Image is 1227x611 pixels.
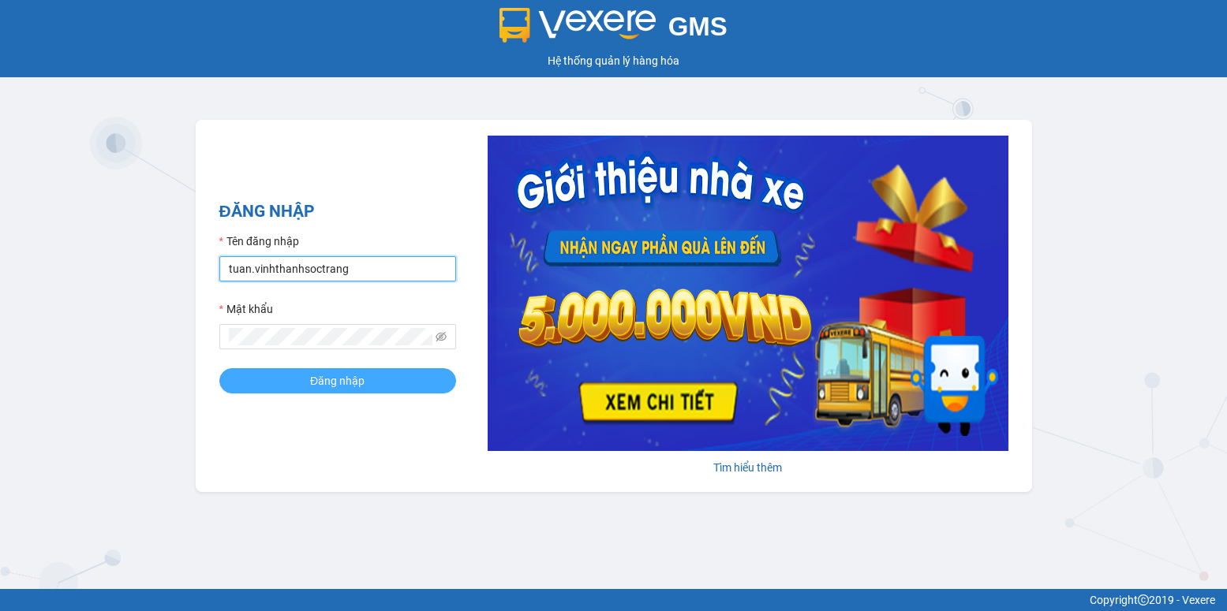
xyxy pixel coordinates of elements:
div: Copyright 2019 - Vexere [12,591,1215,609]
input: Mật khẩu [229,328,432,345]
h2: ĐĂNG NHẬP [219,199,456,225]
img: banner-0 [488,136,1008,451]
span: Đăng nhập [310,372,365,389]
img: logo 2 [499,8,656,43]
div: Tìm hiểu thêm [488,459,1008,476]
label: Mật khẩu [219,300,273,318]
span: eye-invisible [436,331,447,342]
div: Hệ thống quản lý hàng hóa [4,52,1223,69]
label: Tên đăng nhập [219,233,299,250]
span: copyright [1138,594,1149,605]
a: GMS [499,24,728,36]
input: Tên đăng nhập [219,256,456,281]
span: GMS [668,12,728,41]
button: Đăng nhập [219,368,456,393]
